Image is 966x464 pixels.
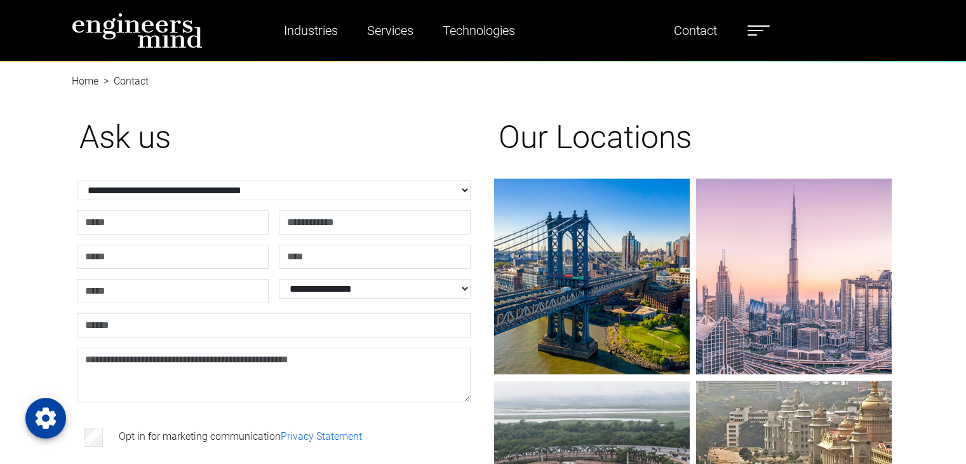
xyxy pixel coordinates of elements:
img: logo [72,13,203,48]
h1: Ask us [79,118,468,156]
a: Home [72,75,98,87]
h1: Our Locations [499,118,887,156]
a: Technologies [438,16,520,45]
img: gif [696,179,892,374]
a: Privacy Statement [281,430,362,442]
label: Opt in for marketing communication [119,429,362,444]
a: Contact [669,16,722,45]
img: gif [494,179,690,374]
a: Services [362,16,419,45]
nav: breadcrumb [72,61,895,76]
a: Industries [279,16,343,45]
li: Contact [98,74,149,89]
